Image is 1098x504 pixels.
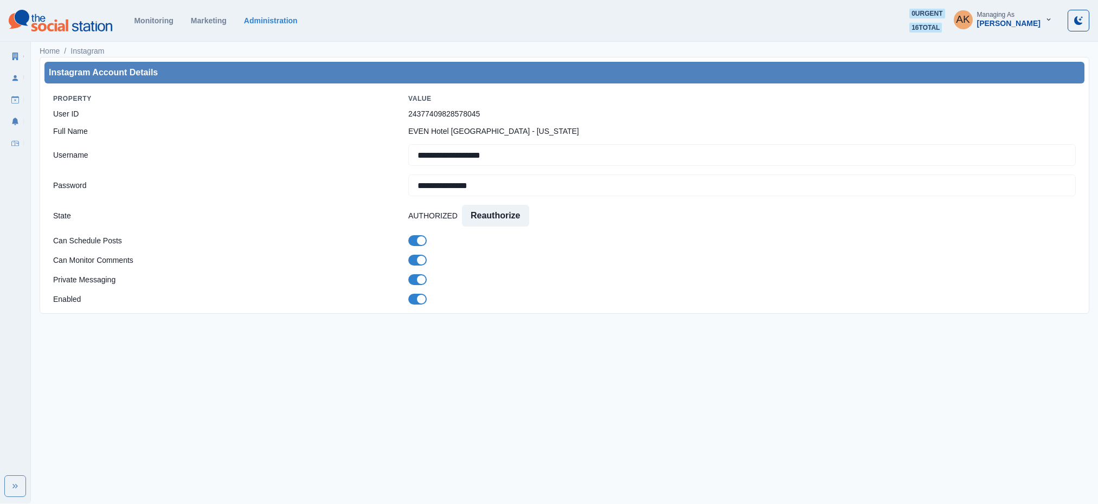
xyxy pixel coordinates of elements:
[70,46,104,57] a: Instagram
[44,270,400,289] td: Private Messaging
[44,140,400,170] td: Username
[400,92,1084,105] th: Value
[956,7,970,33] div: Alex Kalogeropoulos
[191,16,227,25] a: Marketing
[49,66,1080,79] div: Instagram Account Details
[977,11,1014,18] div: Managing As
[44,122,400,140] td: Full Name
[945,9,1061,30] button: Managing As[PERSON_NAME]
[400,105,1084,122] td: 24377409828578045
[977,19,1041,28] div: [PERSON_NAME]
[44,231,400,250] td: Can Schedule Posts
[7,113,24,130] a: Notifications
[9,10,112,31] img: logoTextSVG.62801f218bc96a9b266caa72a09eb111.svg
[909,23,942,33] span: 16 total
[40,46,60,57] a: Home
[909,9,945,18] span: 0 urgent
[44,92,400,105] th: Property
[7,48,24,65] a: Clients
[44,105,400,122] td: User ID
[40,46,105,57] nav: breadcrumb
[44,289,400,309] td: Enabled
[7,69,24,87] a: Users
[134,16,173,25] a: Monitoring
[244,16,298,25] a: Administration
[7,91,24,108] a: Draft Posts
[44,250,400,270] td: Can Monitor Comments
[64,46,66,57] span: /
[408,205,1076,227] div: AUTHORIZED
[4,475,26,497] button: Expand
[1068,10,1089,31] button: Toggle Mode
[44,201,400,231] td: State
[7,134,24,152] a: Inbox
[400,122,1084,140] td: EVEN Hotel [GEOGRAPHIC_DATA] - [US_STATE]
[44,170,400,201] td: Password
[462,205,529,227] button: Reauthorize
